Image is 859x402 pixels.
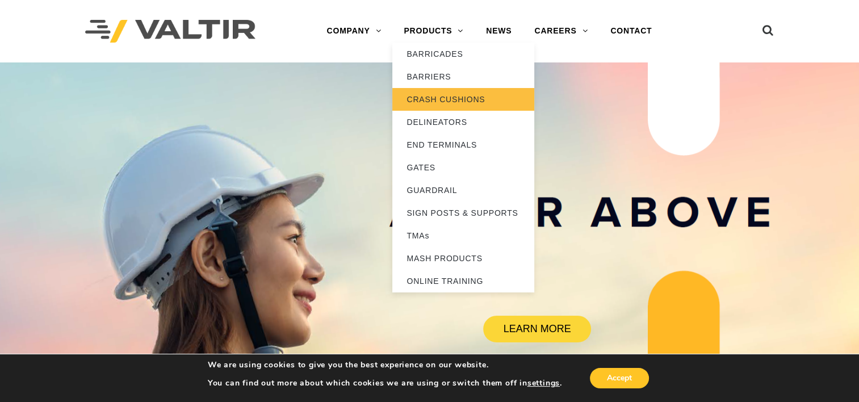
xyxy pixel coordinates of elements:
[599,20,663,43] a: CONTACT
[392,88,534,111] a: CRASH CUSHIONS
[475,20,523,43] a: NEWS
[527,378,560,388] button: settings
[392,202,534,224] a: SIGN POSTS & SUPPORTS
[392,179,534,202] a: GUARDRAIL
[392,111,534,133] a: DELINEATORS
[483,316,591,342] a: LEARN MORE
[392,43,534,65] a: BARRICADES
[85,20,255,43] img: Valtir
[392,65,534,88] a: BARRIERS
[208,360,562,370] p: We are using cookies to give you the best experience on our website.
[392,20,475,43] a: PRODUCTS
[315,20,392,43] a: COMPANY
[392,270,534,292] a: ONLINE TRAINING
[392,156,534,179] a: GATES
[392,133,534,156] a: END TERMINALS
[208,378,562,388] p: You can find out more about which cookies we are using or switch them off in .
[392,224,534,247] a: TMAs
[392,247,534,270] a: MASH PRODUCTS
[523,20,599,43] a: CAREERS
[590,368,649,388] button: Accept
